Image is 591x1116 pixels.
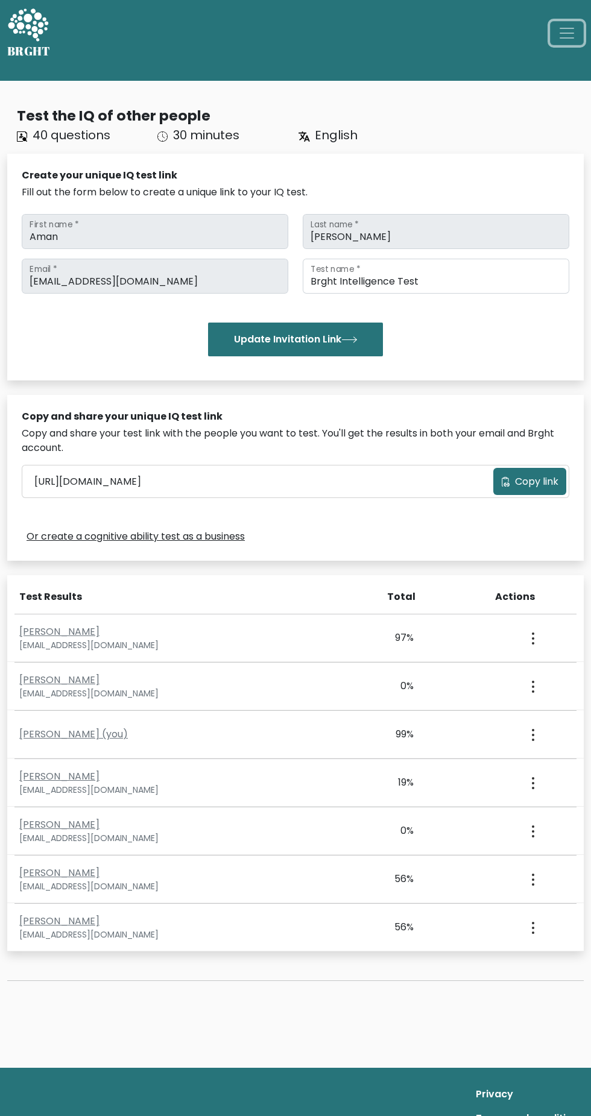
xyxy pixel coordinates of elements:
div: 0% [350,824,414,838]
div: Copy and share your test link with the people you want to test. You'll get the results in both yo... [22,426,569,455]
a: Or create a cognitive ability test as a business [27,529,245,544]
div: 56% [350,920,414,935]
span: Copy link [515,474,558,489]
input: Last name [303,214,569,249]
div: [EMAIL_ADDRESS][DOMAIN_NAME] [19,832,335,845]
span: English [315,127,358,143]
a: [PERSON_NAME] [19,625,100,638]
span: 30 minutes [173,127,239,143]
a: [PERSON_NAME] [19,673,100,687]
div: Fill out the form below to create a unique link to your IQ test. [22,185,569,200]
div: Actions [495,590,577,604]
div: Test Results [19,590,337,604]
div: [EMAIL_ADDRESS][DOMAIN_NAME] [19,639,335,652]
div: 56% [350,872,414,886]
a: [PERSON_NAME] [19,866,100,880]
div: [EMAIL_ADDRESS][DOMAIN_NAME] [19,687,335,700]
button: Toggle navigation [550,21,584,45]
div: Copy and share your unique IQ test link [22,409,569,424]
span: 40 questions [33,127,110,143]
div: Create your unique IQ test link [22,168,569,183]
div: 99% [350,727,414,742]
a: [PERSON_NAME] [19,769,100,783]
h5: BRGHT [7,44,51,58]
div: Test the IQ of other people [17,105,584,126]
a: BRGHT [7,5,51,61]
a: [PERSON_NAME] (you) [19,727,128,741]
div: Total [351,590,416,604]
a: Privacy [476,1082,584,1106]
div: 97% [350,631,414,645]
a: [PERSON_NAME] [19,818,100,831]
div: [EMAIL_ADDRESS][DOMAIN_NAME] [19,784,335,796]
button: Update Invitation Link [208,323,383,356]
input: Email [22,259,288,294]
div: [EMAIL_ADDRESS][DOMAIN_NAME] [19,880,335,893]
div: 19% [350,775,414,790]
button: Copy link [493,468,566,495]
a: [PERSON_NAME] [19,914,100,928]
input: First name [22,214,288,249]
div: 0% [350,679,414,693]
div: [EMAIL_ADDRESS][DOMAIN_NAME] [19,928,335,941]
input: Test name [303,259,569,294]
